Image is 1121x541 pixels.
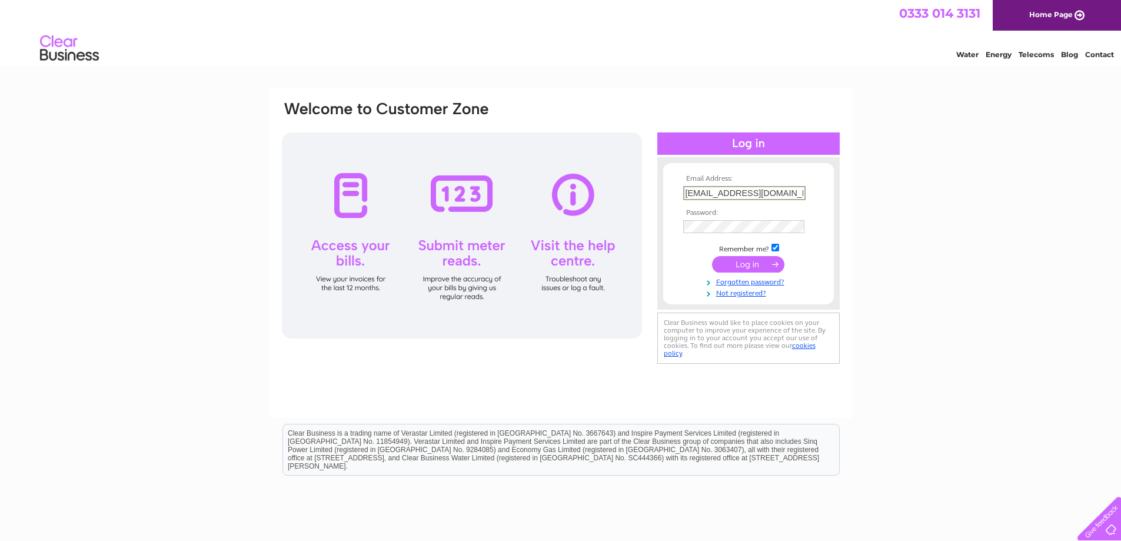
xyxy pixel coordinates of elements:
[956,50,979,59] a: Water
[683,276,817,287] a: Forgotten password?
[712,256,784,273] input: Submit
[680,209,817,217] th: Password:
[657,313,840,364] div: Clear Business would like to place cookies on your computer to improve your experience of the sit...
[1085,50,1114,59] a: Contact
[683,287,817,298] a: Not registered?
[986,50,1012,59] a: Energy
[283,6,839,57] div: Clear Business is a trading name of Verastar Limited (registered in [GEOGRAPHIC_DATA] No. 3667643...
[680,242,817,254] td: Remember me?
[1019,50,1054,59] a: Telecoms
[664,341,816,357] a: cookies policy
[39,31,99,67] img: logo.png
[680,175,817,183] th: Email Address:
[899,6,980,21] a: 0333 014 3131
[1061,50,1078,59] a: Blog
